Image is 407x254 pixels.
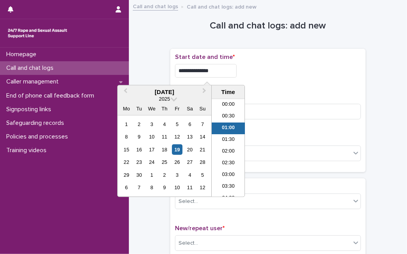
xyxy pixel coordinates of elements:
div: Mo [121,103,132,114]
div: Choose Sunday, 12 October 2025 [197,182,208,193]
p: Caller management [3,78,65,85]
div: Choose Wednesday, 17 September 2025 [146,144,157,155]
div: Choose Wednesday, 10 September 2025 [146,131,157,142]
div: Choose Saturday, 13 September 2025 [184,131,195,142]
div: Choose Sunday, 7 September 2025 [197,119,208,130]
div: Choose Tuesday, 23 September 2025 [134,157,145,167]
div: Choose Wednesday, 24 September 2025 [146,157,157,167]
div: Choose Thursday, 4 September 2025 [159,119,170,130]
li: 00:00 [212,99,245,111]
div: Choose Tuesday, 2 September 2025 [134,119,145,130]
span: New/repeat user [175,225,225,231]
div: Choose Thursday, 18 September 2025 [159,144,170,155]
img: rhQMoQhaT3yELyF149Cw [6,25,69,41]
div: Choose Sunday, 28 September 2025 [197,157,208,167]
div: Choose Monday, 8 September 2025 [121,131,132,142]
p: Homepage [3,51,43,58]
div: Choose Friday, 10 October 2025 [172,182,182,193]
div: Th [159,103,170,114]
div: Time [214,89,243,96]
div: Su [197,103,208,114]
div: Choose Wednesday, 3 September 2025 [146,119,157,130]
h1: Call and chat logs: add new [170,20,366,32]
p: Call and chat logs [3,64,60,72]
div: Choose Friday, 26 September 2025 [172,157,182,167]
div: Choose Thursday, 25 September 2025 [159,157,170,167]
div: Choose Thursday, 2 October 2025 [159,170,170,180]
li: 03:30 [212,181,245,193]
div: Choose Saturday, 6 September 2025 [184,119,195,130]
p: Training videos [3,147,53,154]
div: Choose Tuesday, 16 September 2025 [134,144,145,155]
div: Sa [184,103,195,114]
p: Signposting links [3,106,57,113]
li: 01:30 [212,134,245,146]
div: Choose Wednesday, 1 October 2025 [146,170,157,180]
div: month 2025-09 [120,118,209,194]
a: Call and chat logs [133,2,178,11]
div: Choose Thursday, 9 October 2025 [159,182,170,193]
div: Choose Friday, 19 September 2025 [172,144,182,155]
div: Choose Saturday, 4 October 2025 [184,170,195,180]
li: 01:00 [212,123,245,134]
p: End of phone call feedback form [3,92,100,99]
button: Previous Month [118,86,131,99]
div: Choose Friday, 5 September 2025 [172,119,182,130]
p: Policies and processes [3,133,74,140]
div: Choose Sunday, 14 September 2025 [197,131,208,142]
li: 02:30 [212,158,245,169]
div: Choose Friday, 12 September 2025 [172,131,182,142]
div: Choose Thursday, 11 September 2025 [159,131,170,142]
div: Choose Tuesday, 7 October 2025 [134,182,145,193]
div: Choose Friday, 3 October 2025 [172,170,182,180]
div: Select... [179,197,198,206]
div: Choose Tuesday, 9 September 2025 [134,131,145,142]
li: 03:00 [212,169,245,181]
span: 2025 [159,96,170,102]
div: Choose Monday, 29 September 2025 [121,170,132,180]
li: 02:00 [212,146,245,158]
div: Choose Saturday, 27 September 2025 [184,157,195,167]
div: Choose Monday, 15 September 2025 [121,144,132,155]
div: Select... [179,239,198,247]
span: Start date and time [175,54,235,60]
button: Next Month [199,86,211,99]
div: Choose Tuesday, 30 September 2025 [134,170,145,180]
div: Choose Sunday, 5 October 2025 [197,170,208,180]
li: 04:00 [212,193,245,204]
div: Tu [134,103,145,114]
div: We [146,103,157,114]
div: Choose Saturday, 11 October 2025 [184,182,195,193]
div: Choose Wednesday, 8 October 2025 [146,182,157,193]
div: Choose Monday, 6 October 2025 [121,182,132,193]
li: 00:30 [212,111,245,123]
div: [DATE] [118,89,211,96]
div: Choose Sunday, 21 September 2025 [197,144,208,155]
div: Choose Saturday, 20 September 2025 [184,144,195,155]
div: Fr [172,103,182,114]
div: Choose Monday, 1 September 2025 [121,119,132,130]
p: Safeguarding records [3,119,70,127]
div: Choose Monday, 22 September 2025 [121,157,132,167]
p: Call and chat logs: add new [187,2,257,11]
